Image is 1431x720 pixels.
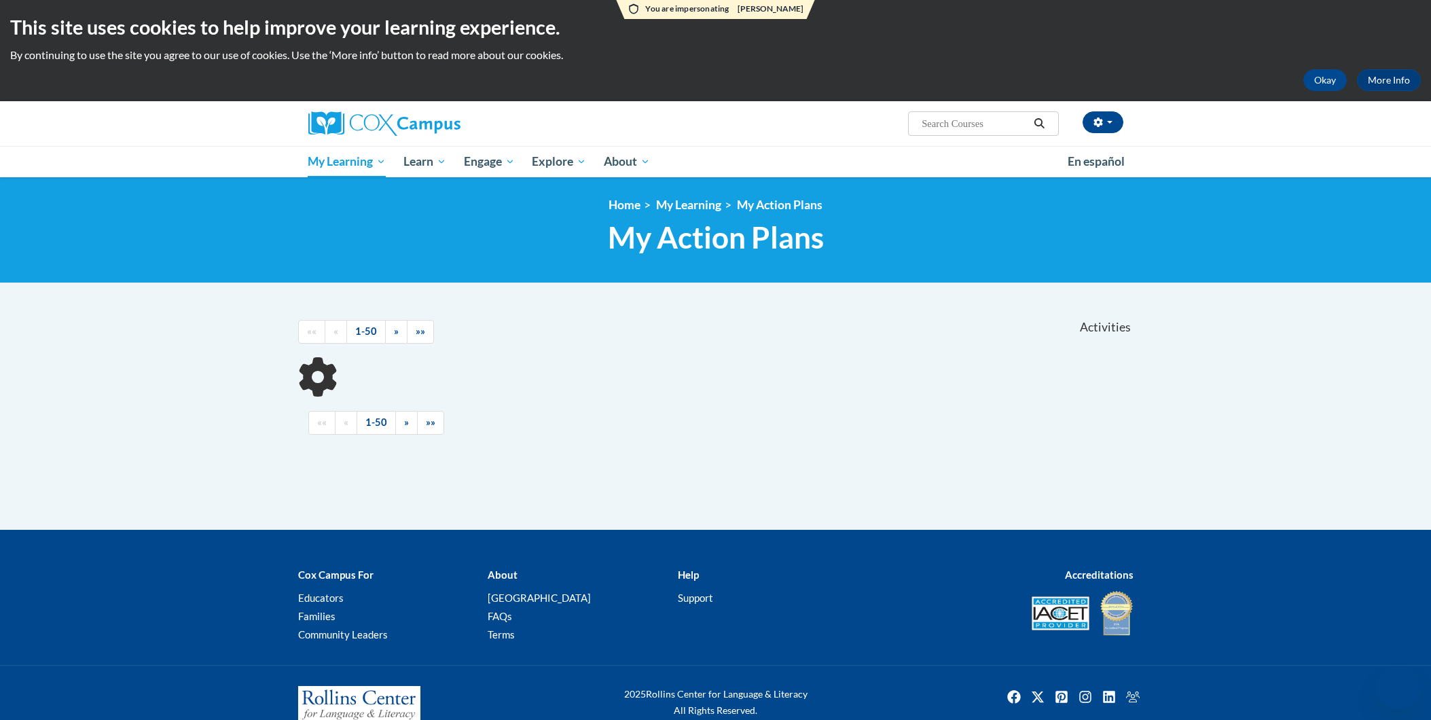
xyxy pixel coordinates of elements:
[678,592,713,604] a: Support
[737,198,822,212] a: My Action Plans
[298,592,344,604] a: Educators
[346,320,386,344] a: 1-50
[464,154,515,170] span: Engage
[624,688,646,700] span: 2025
[417,411,444,435] a: End
[395,146,455,177] a: Learn
[1003,686,1025,708] img: Facebook icon
[426,416,435,428] span: »»
[656,198,721,212] a: My Learning
[1098,686,1120,708] a: Linkedin
[523,146,595,177] a: Explore
[1074,686,1096,708] a: Instagram
[455,146,524,177] a: Engage
[1357,69,1421,91] a: More Info
[1003,686,1025,708] a: Facebook
[404,416,409,428] span: »
[1100,590,1134,637] img: IDA® Accredited
[1068,154,1125,168] span: En español
[1051,686,1072,708] img: Pinterest icon
[308,154,386,170] span: My Learning
[407,320,434,344] a: End
[488,592,591,604] a: [GEOGRAPHIC_DATA]
[325,320,347,344] a: Previous
[1027,686,1049,708] img: Twitter icon
[604,154,650,170] span: About
[1029,115,1049,132] button: Search
[333,325,338,337] span: «
[608,219,824,255] span: My Action Plans
[1074,686,1096,708] img: Instagram icon
[394,325,399,337] span: »
[403,154,446,170] span: Learn
[1303,69,1347,91] button: Okay
[532,154,586,170] span: Explore
[1032,596,1089,630] img: Accredited IACET® Provider
[10,14,1421,41] h2: This site uses cookies to help improve your learning experience.
[1377,666,1420,709] iframe: Button to launch messaging window
[595,146,659,177] a: About
[678,569,699,581] b: Help
[1065,569,1134,581] b: Accreditations
[335,411,357,435] a: Previous
[298,610,336,622] a: Families
[300,146,395,177] a: My Learning
[308,111,460,136] img: Cox Campus
[307,325,316,337] span: ««
[488,628,515,641] a: Terms
[10,48,1421,62] p: By continuing to use the site you agree to our use of cookies. Use the ‘More info’ button to read...
[1051,686,1072,708] a: Pinterest
[357,411,396,435] a: 1-50
[1122,686,1144,708] img: Facebook group icon
[609,198,640,212] a: Home
[298,628,388,641] a: Community Leaders
[488,610,512,622] a: FAQs
[416,325,425,337] span: »»
[488,569,518,581] b: About
[1059,147,1134,176] a: En español
[308,411,336,435] a: Begining
[298,569,374,581] b: Cox Campus For
[573,686,858,719] div: Rollins Center for Language & Literacy All Rights Reserved.
[344,416,348,428] span: «
[308,111,566,136] a: Cox Campus
[298,320,325,344] a: Begining
[1098,686,1120,708] img: LinkedIn icon
[395,411,418,435] a: Next
[920,115,1029,132] input: Search Courses
[317,416,327,428] span: ««
[288,146,1144,177] div: Main menu
[1083,111,1123,133] button: Account Settings
[385,320,407,344] a: Next
[1027,686,1049,708] a: Twitter
[1122,686,1144,708] a: Facebook Group
[1080,320,1131,335] span: Activities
